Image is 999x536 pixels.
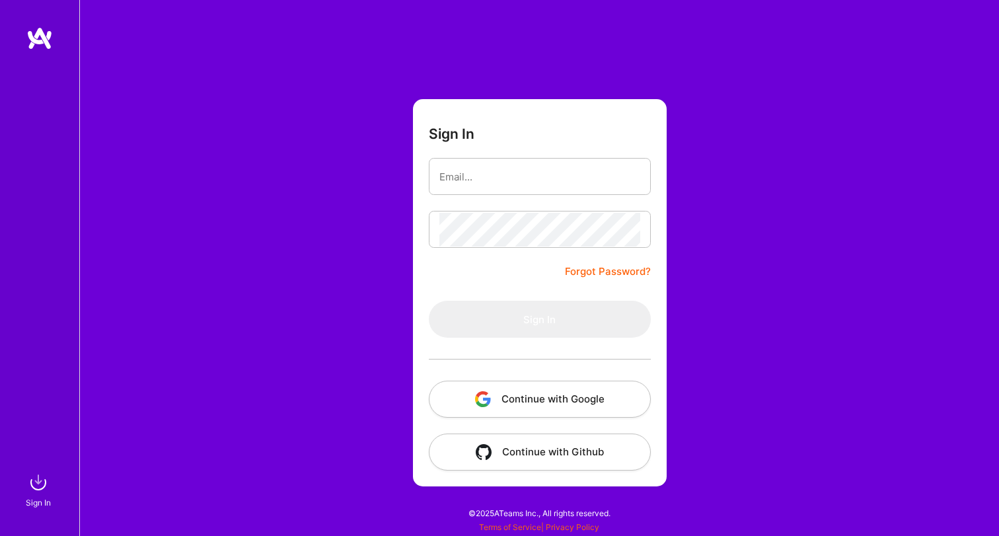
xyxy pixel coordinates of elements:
[79,496,999,529] div: © 2025 ATeams Inc., All rights reserved.
[28,469,52,510] a: sign inSign In
[429,301,651,338] button: Sign In
[26,26,53,50] img: logo
[439,160,640,194] input: Email...
[26,496,51,510] div: Sign In
[546,522,599,532] a: Privacy Policy
[479,522,599,532] span: |
[475,391,491,407] img: icon
[565,264,651,280] a: Forgot Password?
[479,522,541,532] a: Terms of Service
[429,381,651,418] button: Continue with Google
[429,434,651,471] button: Continue with Github
[476,444,492,460] img: icon
[25,469,52,496] img: sign in
[429,126,474,142] h3: Sign In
